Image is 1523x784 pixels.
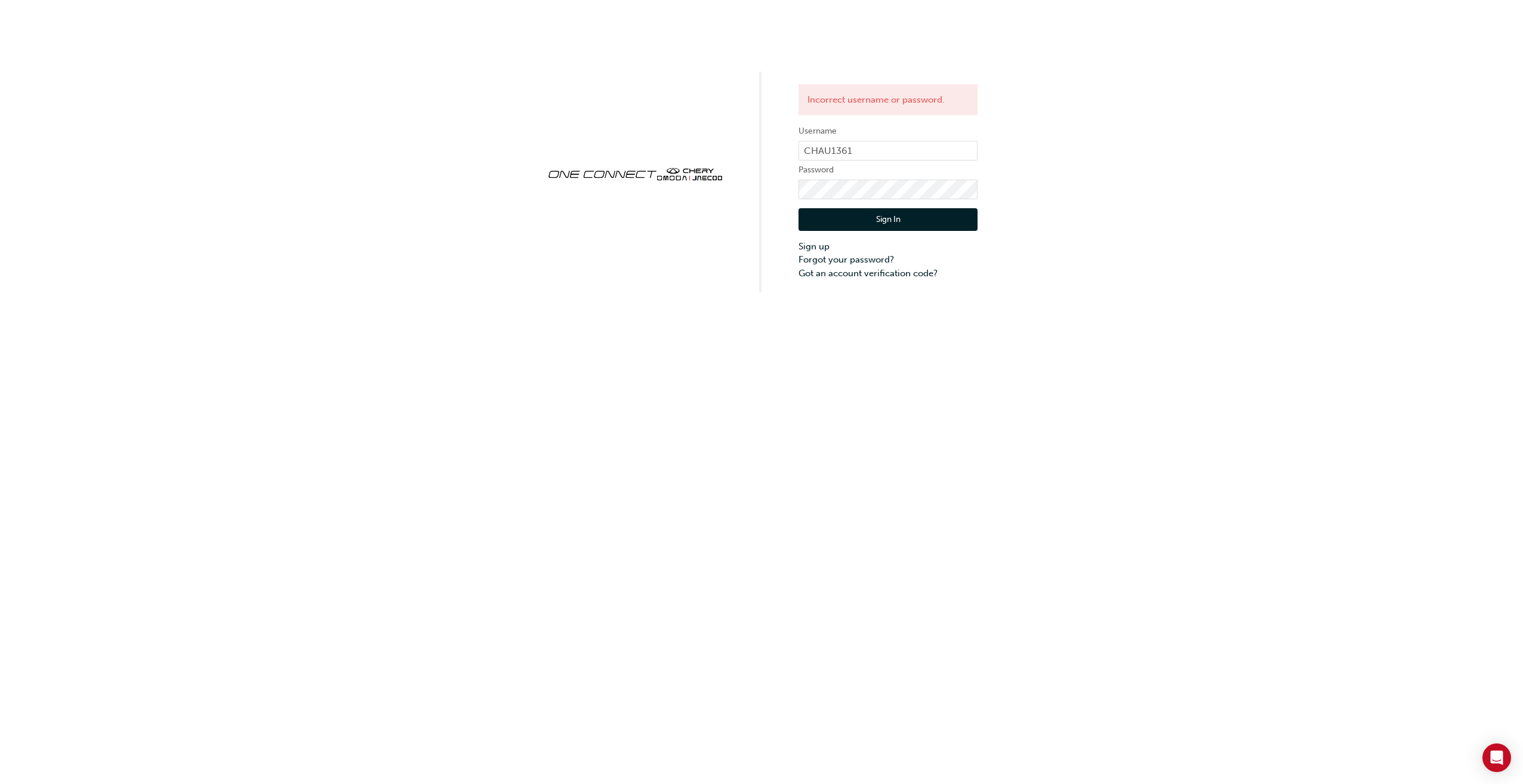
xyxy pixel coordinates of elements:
img: oneconnect [545,158,724,189]
label: Password [799,163,978,177]
a: Got an account verification code? [799,267,978,280]
a: Forgot your password? [799,253,978,267]
a: Sign up [799,240,978,254]
div: Incorrect username or password. [799,84,978,116]
label: Username [799,124,978,138]
input: Username [799,141,978,161]
button: Sign In [799,208,978,231]
div: Open Intercom Messenger [1482,743,1511,772]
